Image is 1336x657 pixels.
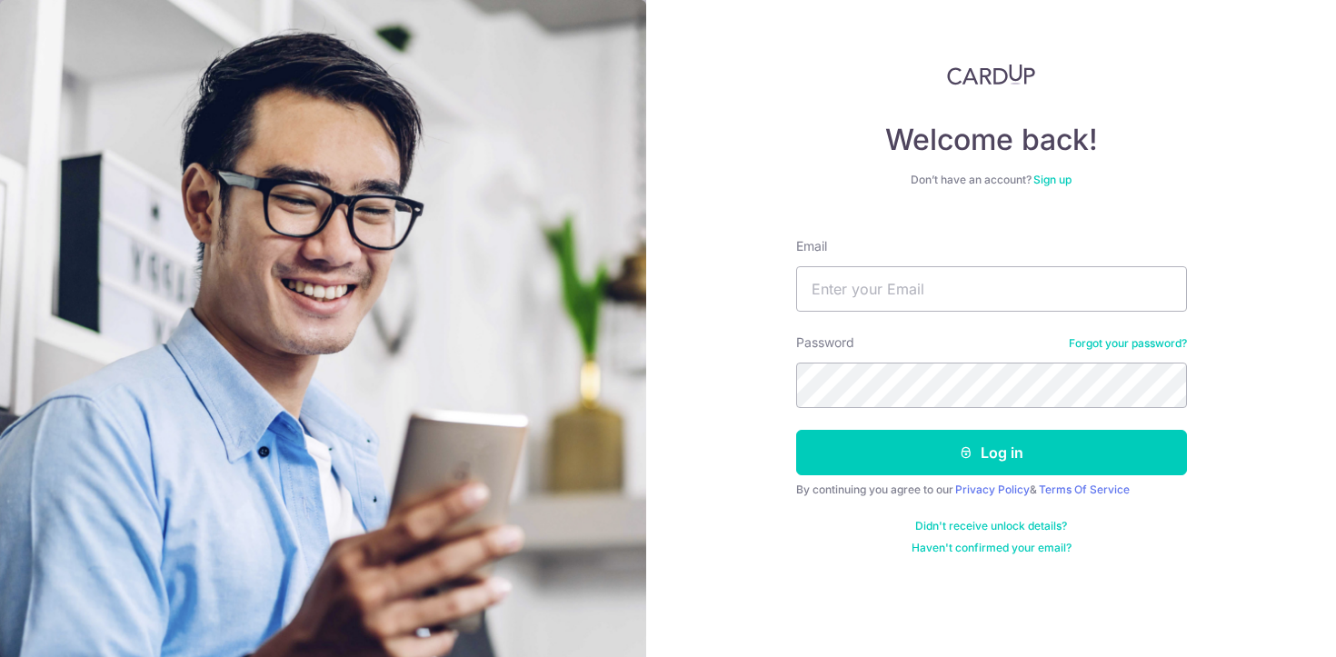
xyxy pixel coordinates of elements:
input: Enter your Email [796,266,1187,312]
div: Don’t have an account? [796,173,1187,187]
a: Didn't receive unlock details? [915,519,1067,533]
div: By continuing you agree to our & [796,483,1187,497]
a: Haven't confirmed your email? [912,541,1072,555]
a: Forgot your password? [1069,336,1187,351]
a: Privacy Policy [955,483,1030,496]
h4: Welcome back! [796,122,1187,158]
button: Log in [796,430,1187,475]
label: Password [796,333,854,352]
label: Email [796,237,827,255]
a: Terms Of Service [1039,483,1130,496]
img: CardUp Logo [947,64,1036,85]
a: Sign up [1033,173,1072,186]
